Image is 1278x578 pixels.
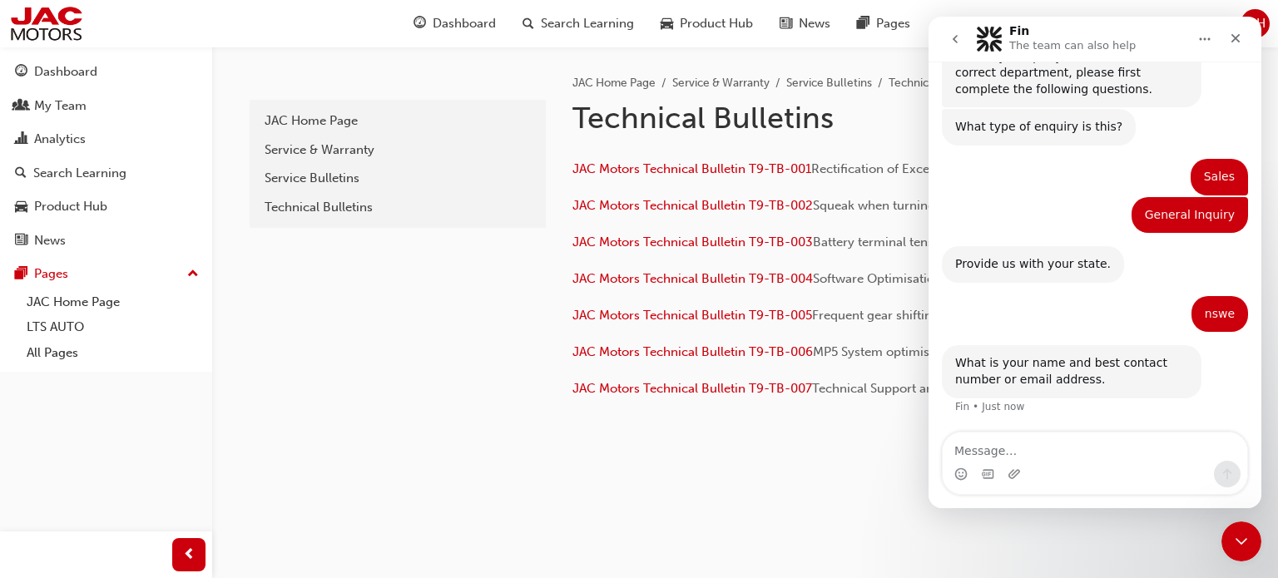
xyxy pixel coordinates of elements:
[265,141,531,160] div: Service & Warranty
[572,381,812,396] a: JAC Motors Technical Bulletin T9-TB-007
[572,161,811,176] a: JAC Motors Technical Bulletin T9-TB-001
[20,340,206,366] a: All Pages
[572,271,813,286] a: JAC Motors Technical Bulletin T9-TB-004
[7,124,206,155] a: Analytics
[572,235,813,249] span: JAC Motors Technical Bulletin T9-TB-003
[265,111,531,131] div: JAC Home Page
[15,200,27,215] span: car-icon
[799,14,830,33] span: News
[15,132,27,147] span: chart-icon
[265,169,531,188] div: Service Bulletins
[256,193,539,222] a: Technical Bulletins
[813,344,1002,359] span: MP5 System optimisation update
[572,100,1118,136] h1: Technical Bulletins
[34,197,107,216] div: Product Hub
[15,99,27,114] span: people-icon
[766,7,844,41] a: news-iconNews
[1241,9,1270,38] button: MH
[33,164,126,183] div: Search Learning
[7,91,206,121] a: My Team
[265,198,531,217] div: Technical Bulletins
[647,7,766,41] a: car-iconProduct Hub
[672,76,770,90] a: Service & Warranty
[813,235,1031,249] span: Battery terminal tension check on PDI
[541,14,634,33] span: Search Learning
[414,13,426,34] span: guage-icon
[187,264,199,285] span: up-icon
[572,76,656,90] a: JAC Home Page
[680,14,753,33] span: Product Hub
[811,161,1027,176] span: Rectification of Excessive Bonnet flex
[812,381,1055,396] span: Technical Support and Reporting Methods
[572,198,813,213] a: JAC Motors Technical Bulletin T9-TB-002
[572,344,813,359] a: JAC Motors Technical Bulletin T9-TB-006
[7,191,206,222] a: Product Hub
[1246,14,1266,33] span: MH
[523,13,534,34] span: search-icon
[20,314,206,340] a: LTS AUTO
[813,271,942,286] span: Software Optimisation
[7,225,206,256] a: News
[857,13,869,34] span: pages-icon
[400,7,509,41] a: guage-iconDashboard
[786,76,872,90] a: Service Bulletins
[876,14,910,33] span: Pages
[812,308,1070,323] span: Frequent gear shifting uphill with ACC active
[20,289,206,315] a: JAC Home Page
[780,13,792,34] span: news-icon
[256,136,539,165] a: Service & Warranty
[7,53,206,259] button: DashboardMy TeamAnalyticsSearch LearningProduct HubNews
[34,231,66,250] div: News
[1221,521,1261,561] iframe: Intercom live chat
[15,65,27,80] span: guage-icon
[661,13,673,34] span: car-icon
[15,166,27,181] span: search-icon
[7,259,206,289] button: Pages
[813,198,985,213] span: Squeak when turning steering
[8,5,84,42] img: jac-portal
[7,57,206,87] a: Dashboard
[256,164,539,193] a: Service Bulletins
[509,7,647,41] a: search-iconSearch Learning
[34,264,68,284] div: Pages
[34,130,86,149] div: Analytics
[572,308,812,323] a: JAC Motors Technical Bulletin T9-TB-005
[15,267,27,282] span: pages-icon
[183,545,196,566] span: prev-icon
[34,62,97,82] div: Dashboard
[844,7,924,41] a: pages-iconPages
